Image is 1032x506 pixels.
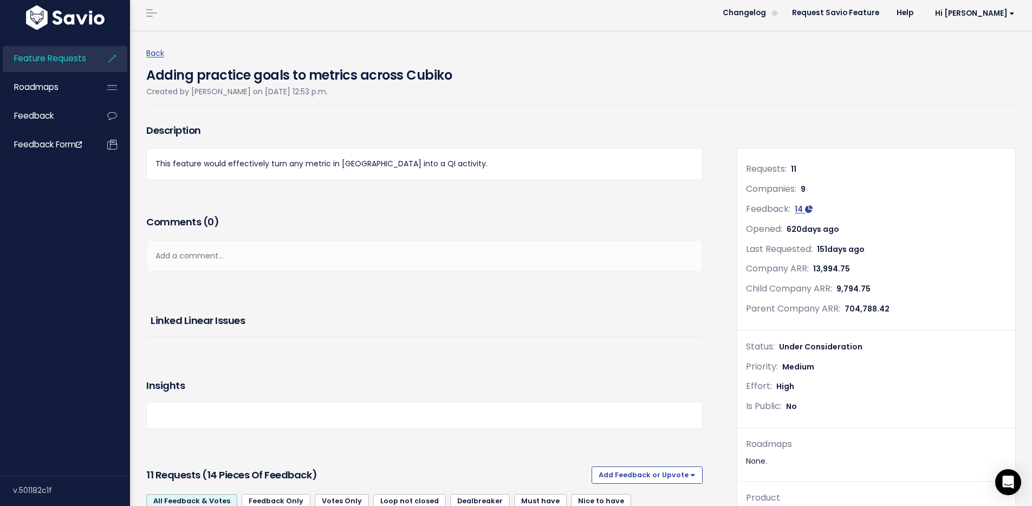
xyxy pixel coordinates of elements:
span: 151 [817,244,865,255]
span: Hi [PERSON_NAME] [935,9,1015,17]
span: 13,994.75 [813,263,850,274]
span: No [786,401,797,412]
span: Created by [PERSON_NAME] on [DATE] 12:53 p.m. [146,86,328,97]
a: Hi [PERSON_NAME] [922,5,1023,22]
div: None. [746,455,1007,468]
span: 0 [207,215,214,229]
a: Feedback form [3,132,90,157]
span: Feedback form [14,139,82,150]
span: 704,788.42 [845,303,890,314]
a: Feature Requests [3,46,90,71]
span: 9 [801,184,806,194]
div: v.501182c1f [13,476,130,504]
div: Product [746,490,1007,506]
h4: Adding practice goals to metrics across Cubiko [146,60,452,85]
span: Company ARR: [746,262,809,275]
span: Feature Requests [14,53,86,64]
span: Is Public: [746,400,782,412]
span: Companies: [746,183,796,195]
a: Feedback [3,103,90,128]
span: Last Requested: [746,243,813,255]
div: Add a comment... [146,240,703,272]
span: Feedback [14,110,54,121]
span: 14 [795,204,803,215]
h3: 11 Requests (14 pieces of Feedback) [146,468,587,483]
span: 620 [787,224,839,235]
span: 9,794.75 [836,283,871,294]
h3: Description [146,123,703,138]
a: Help [888,5,922,21]
a: Back [146,48,164,59]
span: Status: [746,340,775,353]
div: Open Intercom Messenger [995,469,1021,495]
span: days ago [802,224,839,235]
span: 11 [791,164,796,174]
img: logo-white.9d6f32f41409.svg [23,5,107,30]
span: Medium [782,361,814,372]
span: Child Company ARR: [746,282,832,295]
p: This feature would effectively turn any metric in [GEOGRAPHIC_DATA] into a QI activity. [155,157,693,171]
span: Effort: [746,380,772,392]
span: Requests: [746,163,787,175]
button: Add Feedback or Upvote [592,466,703,484]
a: Request Savio Feature [783,5,888,21]
span: Priority: [746,360,778,373]
span: Opened: [746,223,782,235]
span: Parent Company ARR: [746,302,840,315]
span: Feedback: [746,203,790,215]
span: Under Consideration [779,341,862,352]
h3: Comments ( ) [146,215,703,230]
h3: Linked Linear issues [151,313,698,328]
span: High [776,381,794,392]
a: Roadmaps [3,75,90,100]
span: Roadmaps [14,81,59,93]
span: Changelog [723,9,766,17]
a: 14 [795,204,813,215]
h3: Insights [146,378,185,393]
div: Roadmaps [746,437,1007,452]
span: days ago [827,244,865,255]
